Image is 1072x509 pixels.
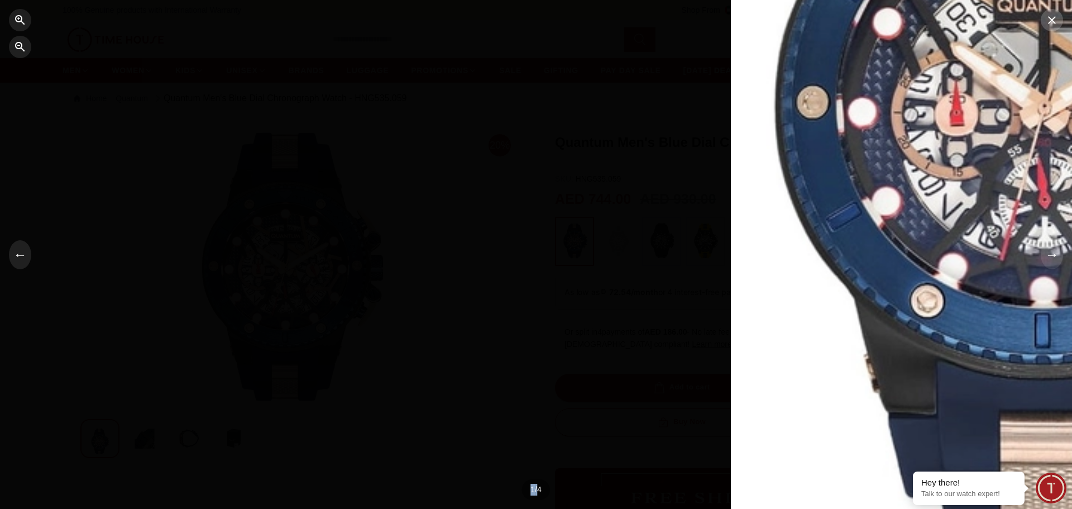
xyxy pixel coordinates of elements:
p: Talk to our watch expert! [921,489,1016,499]
button: → [1041,240,1063,269]
div: Hey there! [921,477,1016,488]
button: ← [9,240,31,269]
div: Chat Widget [1036,473,1066,503]
div: 1 / 4 [521,479,550,500]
